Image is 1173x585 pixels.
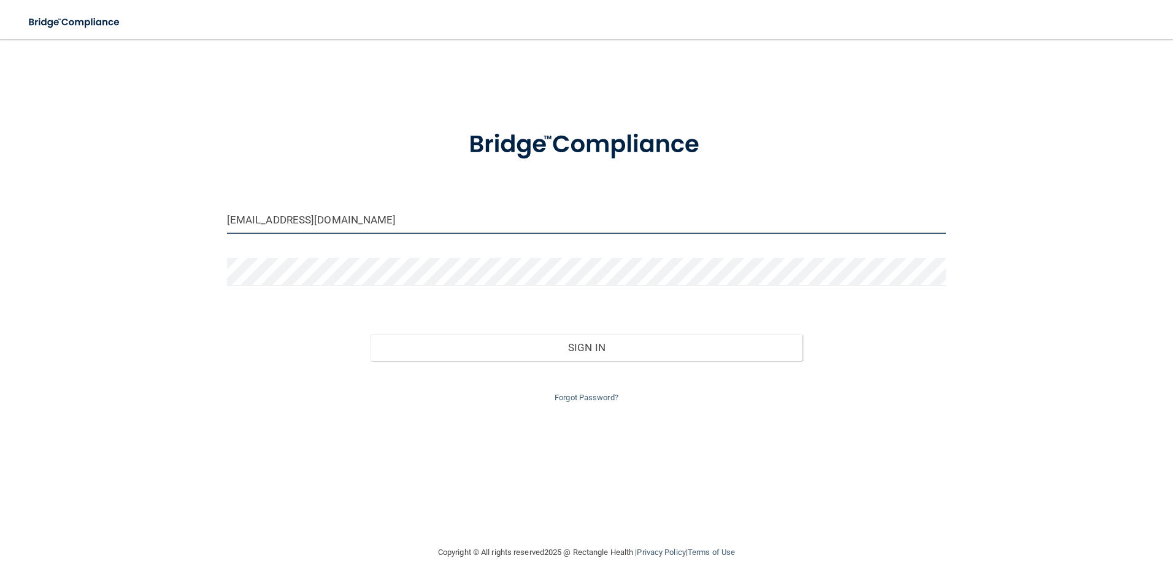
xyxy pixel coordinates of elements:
[688,548,735,557] a: Terms of Use
[371,334,802,361] button: Sign In
[555,393,618,402] a: Forgot Password?
[227,206,947,234] input: Email
[363,533,810,572] div: Copyright © All rights reserved 2025 @ Rectangle Health | |
[637,548,685,557] a: Privacy Policy
[961,498,1158,547] iframe: Drift Widget Chat Controller
[444,113,729,177] img: bridge_compliance_login_screen.278c3ca4.svg
[18,10,131,35] img: bridge_compliance_login_screen.278c3ca4.svg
